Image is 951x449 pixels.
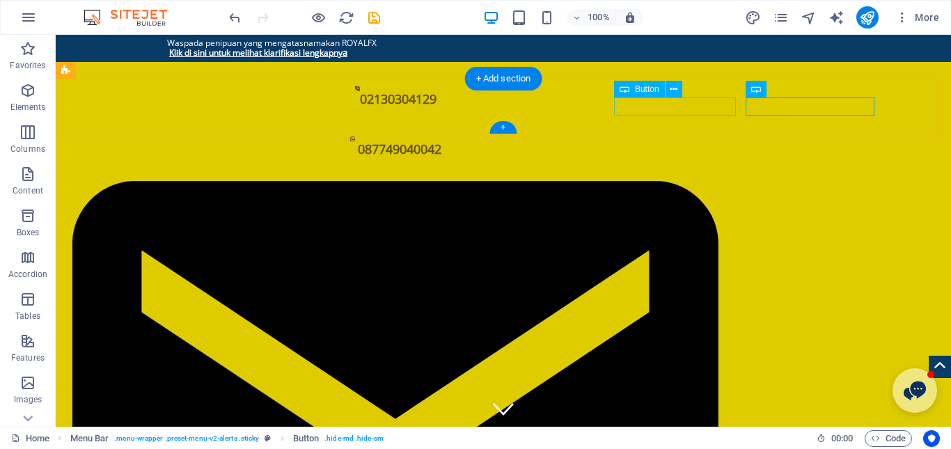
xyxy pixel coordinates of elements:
i: On resize automatically adjust zoom level to fit chosen device. [624,11,636,24]
div: + [489,121,517,134]
button: pages [773,9,789,26]
span: Click to select. Double-click to edit [70,430,109,447]
p: Features [11,352,45,363]
p: Columns [10,143,45,155]
i: This element is a customizable preset [265,434,271,442]
i: Pages (Ctrl+Alt+S) [773,10,789,26]
span: : [841,433,843,443]
button: publish [856,6,879,29]
span: Click to select. Double-click to edit [293,430,320,447]
p: Favorites [10,60,45,71]
i: Save (Ctrl+S) [366,10,382,26]
button: Open chat window [837,333,881,378]
span: 00 00 [831,430,853,447]
p: Tables [15,310,40,322]
img: Editor Logo [80,9,184,26]
button: Usercentrics [923,430,940,447]
p: Accordion [8,269,47,280]
button: Code [865,430,912,447]
button: design [745,9,762,26]
h6: 100% [588,9,610,26]
button: save [366,9,382,26]
button: 100% [567,9,616,26]
p: Images [14,394,42,405]
span: Button [635,85,659,93]
i: Undo: Change width (Ctrl+Z) [227,10,243,26]
button: undo [226,9,243,26]
span: . hide-md .hide-sm [324,430,384,447]
i: Navigator [801,10,817,26]
button: reload [338,9,354,26]
button: More [890,6,945,29]
span: Code [871,430,906,447]
button: navigator [801,9,817,26]
div: + Add section [465,67,542,90]
nav: breadcrumb [70,430,384,447]
span: More [895,10,939,24]
p: Content [13,185,43,196]
a: Click to cancel selection. Double-click to open Pages [11,430,49,447]
h6: Session time [817,430,854,447]
p: Boxes [17,227,40,238]
p: Elements [10,102,46,113]
span: . menu-wrapper .preset-menu-v2-alerta .sticky [114,430,259,447]
button: text_generator [828,9,845,26]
